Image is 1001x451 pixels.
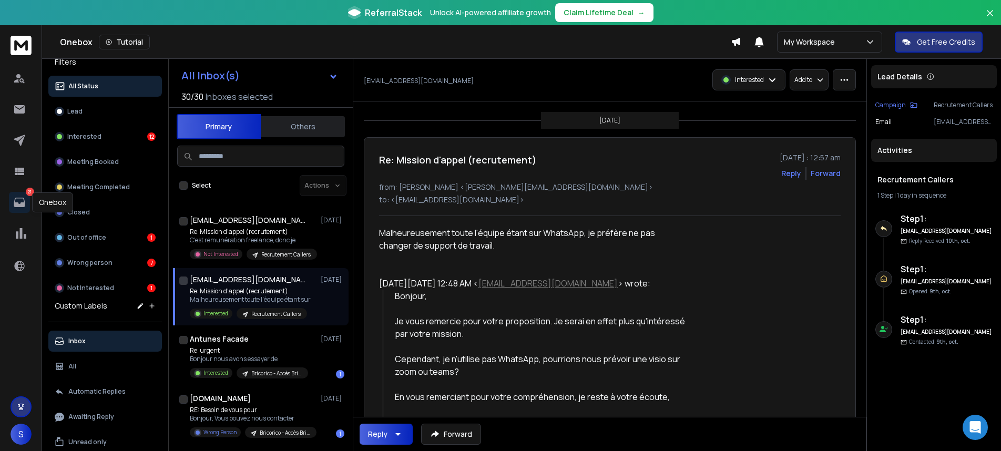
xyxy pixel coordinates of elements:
[946,237,971,244] span: 10th, oct.
[478,278,618,289] a: [EMAIL_ADDRESS][DOMAIN_NAME]
[203,428,237,436] p: Wrong Person
[203,369,228,377] p: Interested
[67,284,114,292] p: Not Interested
[68,82,98,90] p: All Status
[60,35,731,49] div: Onebox
[983,6,997,32] button: Close banner
[11,424,32,445] button: S
[901,212,993,225] h6: Step 1 :
[735,76,764,84] p: Interested
[934,101,993,109] p: Recrutement Callers
[321,335,344,343] p: [DATE]
[190,406,316,414] p: RE: Besoin de vous pour
[336,429,344,438] div: 1
[379,277,686,290] div: [DATE][DATE] 12:48 AM < > wrote:
[190,236,316,244] p: C'est rémunération freelance, donc je
[877,71,922,82] p: Lead Details
[147,233,156,242] div: 1
[26,188,34,196] p: 21
[877,191,990,200] div: |
[48,177,162,198] button: Meeting Completed
[48,406,162,427] button: Awaiting Reply
[32,192,73,212] div: Onebox
[421,424,481,445] button: Forward
[379,182,841,192] p: from: [PERSON_NAME] <[PERSON_NAME][EMAIL_ADDRESS][DOMAIN_NAME]>
[48,331,162,352] button: Inbox
[67,158,119,166] p: Meeting Booked
[336,370,344,378] div: 1
[48,356,162,377] button: All
[203,250,238,258] p: Not Interested
[875,118,892,126] p: Email
[190,346,308,355] p: Re: urgent
[190,295,311,304] p: Malheureusement toute l'équipe étant sur
[48,252,162,273] button: Wrong person7
[811,168,841,179] div: Forward
[251,310,301,318] p: Recrutement Callers
[936,338,958,345] span: 9th, oct.
[48,381,162,402] button: Automatic Replies
[963,415,988,440] div: Open Intercom Messenger
[48,126,162,147] button: Interested12
[48,101,162,122] button: Lead
[638,7,645,18] span: →
[897,191,946,200] span: 1 day in sequence
[48,76,162,97] button: All Status
[379,227,686,252] div: Malheureusement toute l'équipe étant sur WhatsApp, je préfère ne pas changer de support de travail.
[67,132,101,141] p: Interested
[929,288,952,295] span: 9th, oct.
[360,424,413,445] button: Reply
[875,101,917,109] button: Campaign
[901,278,993,285] h6: [EMAIL_ADDRESS][DOMAIN_NAME]
[190,215,305,225] h1: [EMAIL_ADDRESS][DOMAIN_NAME]
[9,192,30,213] a: 21
[251,370,302,377] p: Bricorico - Accès Brico+
[68,337,86,345] p: Inbox
[901,313,993,326] h6: Step 1 :
[261,251,311,259] p: Recrutement Callers
[909,338,958,346] p: Contacted
[68,362,76,371] p: All
[784,37,839,47] p: My Workspace
[379,152,537,167] h1: Re: Mission d'appel (recrutement)
[190,355,308,363] p: Bonjour nous avons essayer de
[321,216,344,224] p: [DATE]
[67,107,83,116] p: Lead
[147,259,156,267] div: 7
[181,90,203,103] span: 30 / 30
[917,37,975,47] p: Get Free Credits
[181,70,240,81] h1: All Inbox(s)
[395,290,687,428] div: Bonjour,
[190,414,316,423] p: Bonjour, Vous pouvez nous contacter
[48,55,162,69] h3: Filters
[68,387,126,396] p: Automatic Replies
[190,287,311,295] p: Re: Mission d'appel (recrutement)
[909,237,971,245] p: Reply Received
[368,429,387,439] div: Reply
[395,353,687,378] div: Cependant, je n'utilise pas WhatsApp, pourrions nous prévoir une visio sur zoom ou teams?
[871,139,997,162] div: Activities
[99,35,150,49] button: Tutorial
[599,116,620,125] p: [DATE]
[190,228,316,236] p: Re: Mission d'appel (recrutement)
[875,101,906,109] p: Campaign
[260,429,310,437] p: Bricorico - Accès Brico+
[365,6,422,19] span: ReferralStack
[192,181,211,190] label: Select
[190,393,251,404] h1: [DOMAIN_NAME]
[395,315,687,340] div: Je vous remercie pour votre proposition. Je serai en effet plus qu'intéressé par votre mission.
[877,191,893,200] span: 1 Step
[901,263,993,275] h6: Step 1 :
[934,118,993,126] p: [EMAIL_ADDRESS][DOMAIN_NAME]
[781,168,801,179] button: Reply
[555,3,653,22] button: Claim Lifetime Deal→
[48,202,162,223] button: Closed
[48,278,162,299] button: Not Interested1
[177,114,261,139] button: Primary
[794,76,812,84] p: Add to
[68,413,114,421] p: Awaiting Reply
[67,233,106,242] p: Out of office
